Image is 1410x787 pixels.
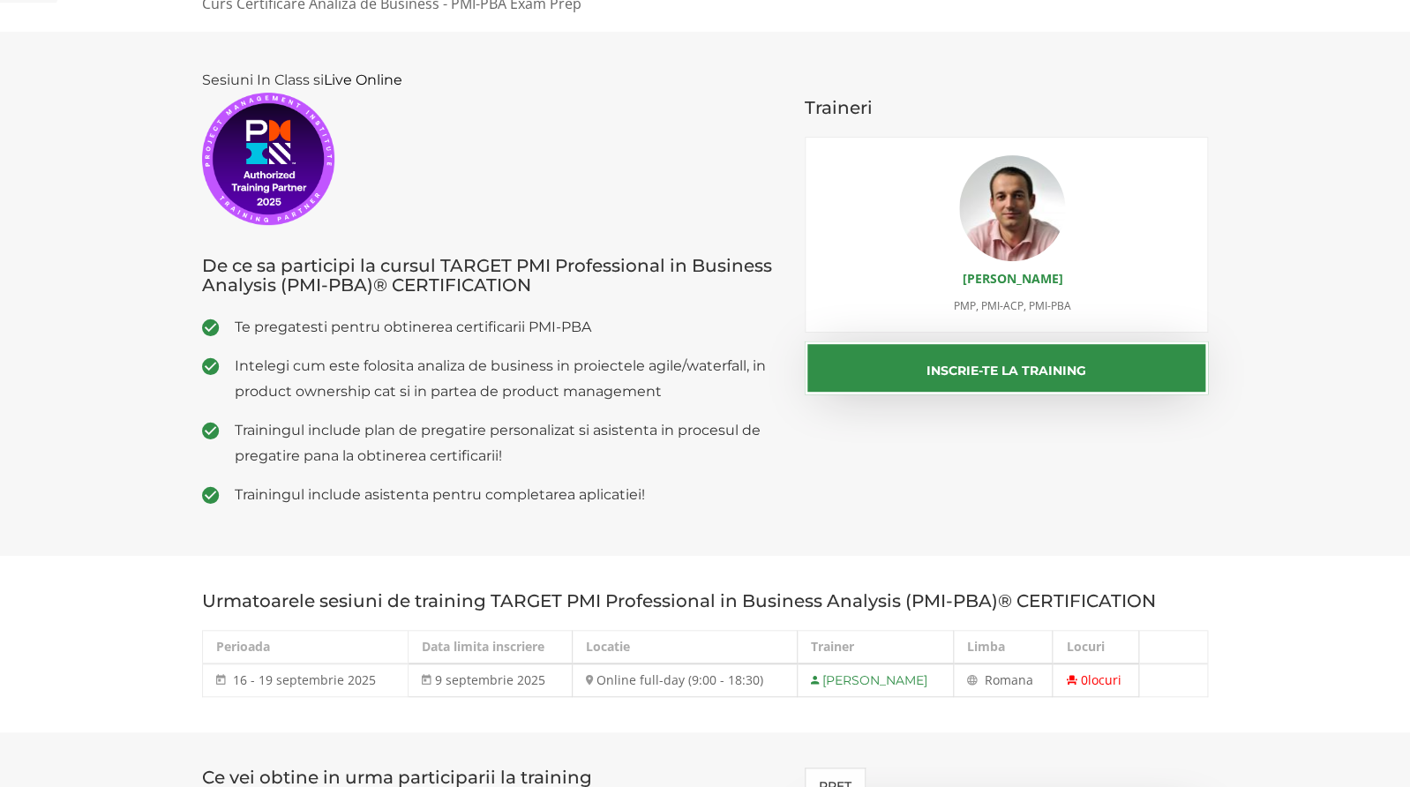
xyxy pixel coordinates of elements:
th: Locuri [1053,631,1139,664]
th: Perioada [203,631,409,664]
span: PMP, PMI-ACP, PMI-PBA [954,298,1071,313]
h3: De ce sa participi la cursul TARGET PMI Professional in Business Analysis (PMI-PBA)® CERTIFICATION [202,256,778,295]
th: Data limita inscriere [408,631,572,664]
img: Alexandru Moise [959,155,1065,261]
p: Sesiuni In Class si [202,67,778,225]
h3: Ce vei obtine in urma participarii la training [202,768,778,787]
th: Trainer [797,631,953,664]
th: Limba [953,631,1052,664]
a: [PERSON_NAME] [962,270,1062,287]
span: Intelegi cum este folosita analiza de business in proiectele agile/waterfall, in product ownershi... [235,353,778,404]
span: 16 - 19 septembrie 2025 [233,671,376,688]
span: Live Online [324,71,402,88]
td: Online full-day (9:00 - 18:30) [572,663,797,697]
span: locuri [1087,671,1121,688]
button: Inscrie-te la training [805,341,1209,394]
th: Locatie [572,631,797,664]
h3: Urmatoarele sesiuni de training TARGET PMI Professional in Business Analysis (PMI-PBA)® CERTIFICA... [202,591,1208,611]
h3: Traineri [805,98,1209,117]
span: Te pregatesti pentru obtinerea certificarii PMI-PBA [235,314,778,340]
td: 0 [1053,663,1139,697]
span: Trainingul include plan de pregatire personalizat si asistenta in procesul de pregatire pana la o... [235,417,778,468]
td: 9 septembrie 2025 [408,663,572,697]
td: [PERSON_NAME] [797,663,953,697]
span: Ro [985,671,1000,688]
span: Trainingul include asistenta pentru completarea aplicatiei! [235,482,778,507]
span: mana [1000,671,1033,688]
